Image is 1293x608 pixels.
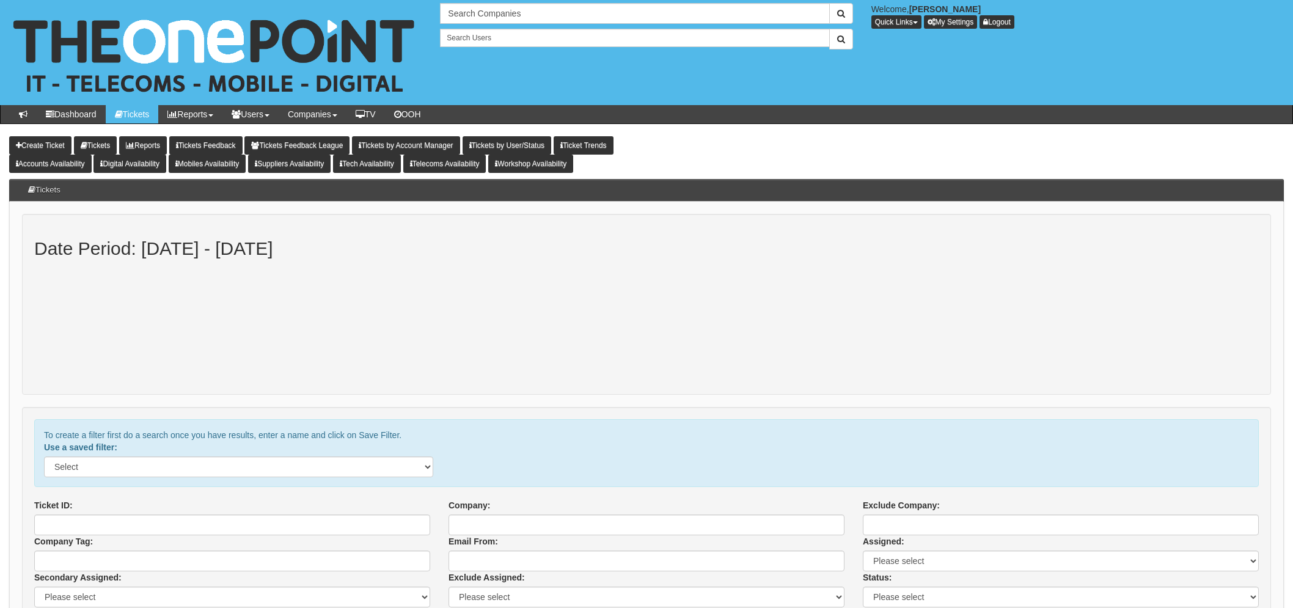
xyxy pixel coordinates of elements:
[74,136,117,155] a: Tickets
[352,136,460,155] a: Tickets by Account Manager
[403,155,486,173] a: Telecoms Availability
[488,155,573,173] a: Workshop Availability
[22,180,67,200] h3: Tickets
[449,499,490,511] label: Company:
[862,3,1293,29] div: Welcome,
[34,571,122,584] label: Secondary Assigned:
[119,136,167,155] a: Reports
[871,15,921,29] button: Quick Links
[9,136,71,155] a: Create Ticket
[909,4,981,14] b: [PERSON_NAME]
[924,15,978,29] a: My Settings
[44,429,1249,441] p: To create a filter first do a search once you have results, enter a name and click on Save Filter.
[169,155,246,173] a: Mobiles Availability
[449,535,498,548] label: Email From:
[279,105,346,123] a: Companies
[34,535,93,548] label: Company Tag:
[248,155,331,173] a: Suppliers Availability
[554,136,614,155] a: Ticket Trends
[158,105,222,123] a: Reports
[44,441,117,453] label: Use a saved filter:
[222,105,279,123] a: Users
[980,15,1014,29] a: Logout
[863,571,892,584] label: Status:
[169,136,243,155] a: Tickets Feedback
[346,105,385,123] a: TV
[34,238,1259,258] h2: Date Period: [DATE] - [DATE]
[93,155,166,173] a: Digital Availability
[385,105,430,123] a: OOH
[333,155,401,173] a: Tech Availability
[440,29,829,47] input: Search Users
[37,105,106,123] a: Dashboard
[106,105,159,123] a: Tickets
[440,3,829,24] input: Search Companies
[9,155,92,173] a: Accounts Availability
[463,136,552,155] a: Tickets by User/Status
[449,571,525,584] label: Exclude Assigned:
[863,499,940,511] label: Exclude Company:
[34,499,73,511] label: Ticket ID:
[244,136,350,155] a: Tickets Feedback League
[863,535,904,548] label: Assigned:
